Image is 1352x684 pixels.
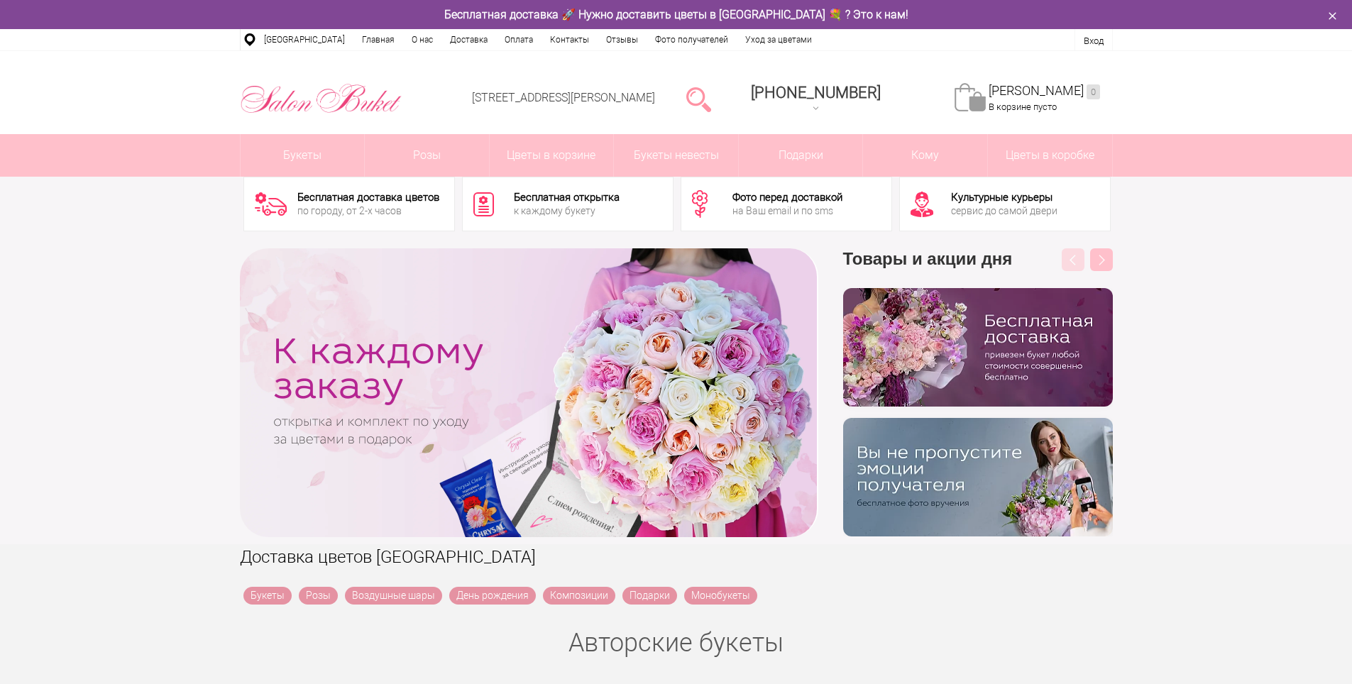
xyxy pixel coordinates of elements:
[514,206,620,216] div: к каждому букету
[345,587,442,605] a: Воздушные шары
[742,79,889,119] a: [PHONE_NUMBER]
[614,134,738,177] a: Букеты невесты
[472,91,655,104] a: [STREET_ADDRESS][PERSON_NAME]
[647,29,737,50] a: Фото получателей
[365,134,489,177] a: Розы
[240,544,1113,570] h1: Доставка цветов [GEOGRAPHIC_DATA]
[441,29,496,50] a: Доставка
[403,29,441,50] a: О нас
[988,134,1112,177] a: Цветы в коробке
[684,587,757,605] a: Монобукеты
[989,101,1057,112] span: В корзине пусто
[843,248,1113,288] h3: Товары и акции дня
[353,29,403,50] a: Главная
[732,192,842,203] div: Фото перед доставкой
[739,134,863,177] a: Подарки
[255,29,353,50] a: [GEOGRAPHIC_DATA]
[241,134,365,177] a: Букеты
[737,29,820,50] a: Уход за цветами
[863,134,987,177] span: Кому
[568,628,784,658] a: Авторские букеты
[1087,84,1100,99] ins: 0
[989,83,1100,99] a: [PERSON_NAME]
[297,206,439,216] div: по городу, от 2-х часов
[951,192,1057,203] div: Культурные курьеры
[1084,35,1104,46] a: Вход
[751,84,881,101] span: [PHONE_NUMBER]
[299,587,338,605] a: Розы
[297,192,439,203] div: Бесплатная доставка цветов
[240,80,402,117] img: Цветы Нижний Новгород
[496,29,542,50] a: Оплата
[243,587,292,605] a: Букеты
[843,288,1113,407] img: hpaj04joss48rwypv6hbykmvk1dj7zyr.png.webp
[229,7,1123,22] div: Бесплатная доставка 🚀 Нужно доставить цветы в [GEOGRAPHIC_DATA] 💐 ? Это к нам!
[543,587,615,605] a: Композиции
[843,418,1113,536] img: v9wy31nijnvkfycrkduev4dhgt9psb7e.png.webp
[951,206,1057,216] div: сервис до самой двери
[449,587,536,605] a: День рождения
[1090,248,1113,271] button: Next
[598,29,647,50] a: Отзывы
[514,192,620,203] div: Бесплатная открытка
[732,206,842,216] div: на Ваш email и по sms
[490,134,614,177] a: Цветы в корзине
[622,587,677,605] a: Подарки
[542,29,598,50] a: Контакты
